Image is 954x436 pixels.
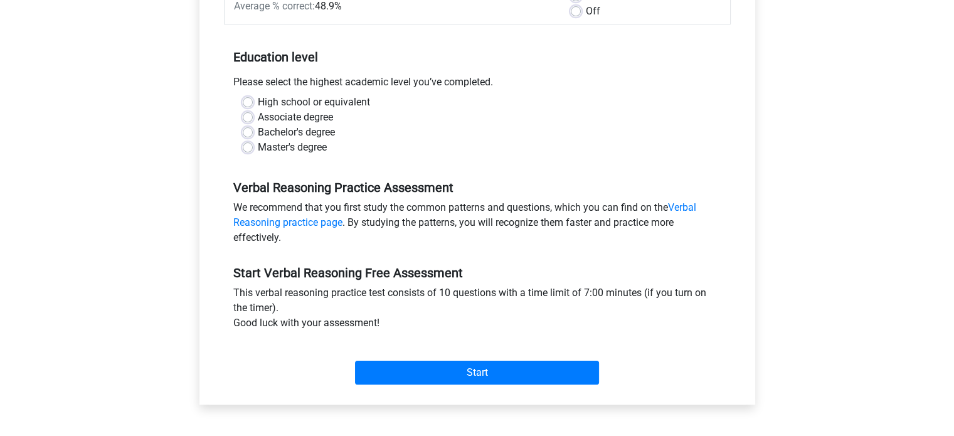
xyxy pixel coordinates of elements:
div: This verbal reasoning practice test consists of 10 questions with a time limit of 7:00 minutes (i... [224,285,731,336]
label: Bachelor's degree [258,125,335,140]
label: Master's degree [258,140,327,155]
h5: Education level [233,45,721,70]
div: We recommend that you first study the common patterns and questions, which you can find on the . ... [224,200,731,250]
h5: Start Verbal Reasoning Free Assessment [233,265,721,280]
div: Please select the highest academic level you’ve completed. [224,75,731,95]
label: High school or equivalent [258,95,370,110]
input: Start [355,361,599,385]
label: Off [586,4,600,19]
h5: Verbal Reasoning Practice Assessment [233,180,721,195]
label: Associate degree [258,110,333,125]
